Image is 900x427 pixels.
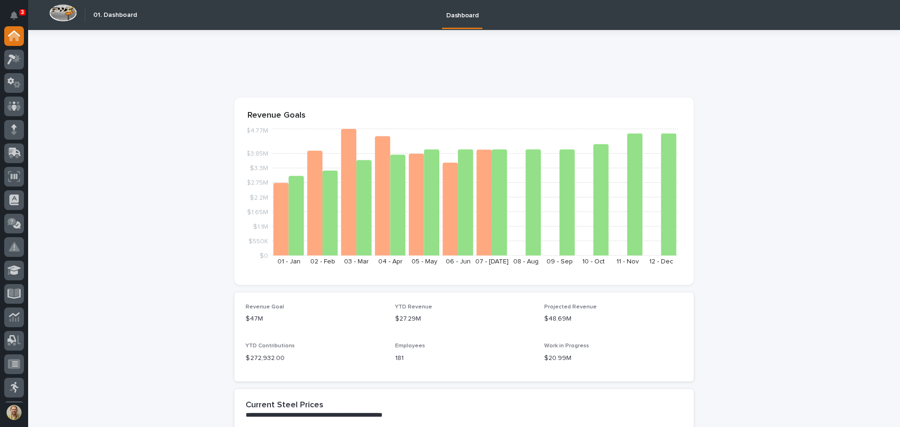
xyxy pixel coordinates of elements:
tspan: $3.85M [246,150,268,157]
p: $ 272,932.00 [246,353,384,363]
tspan: $3.3M [250,165,268,172]
text: 12 - Dec [649,258,673,265]
span: YTD Revenue [395,304,432,310]
p: 3 [21,9,24,15]
text: 03 - Mar [344,258,369,265]
tspan: $2.2M [250,194,268,201]
tspan: $2.75M [247,180,268,186]
text: 09 - Sep [547,258,573,265]
tspan: $4.77M [246,127,268,134]
h2: 01. Dashboard [93,11,137,19]
span: Projected Revenue [544,304,597,310]
p: $27.29M [395,314,533,324]
img: Workspace Logo [49,4,77,22]
text: 10 - Oct [582,258,605,265]
button: users-avatar [4,403,24,422]
div: Notifications3 [12,11,24,26]
tspan: $550K [248,238,268,244]
p: Revenue Goals [247,111,681,121]
text: 04 - Apr [378,258,403,265]
text: 05 - May [412,258,437,265]
text: 07 - [DATE] [475,258,509,265]
span: YTD Contributions [246,343,295,349]
text: 02 - Feb [310,258,335,265]
text: 01 - Jan [277,258,300,265]
text: 08 - Aug [513,258,539,265]
span: Work in Progress [544,343,589,349]
text: 06 - Jun [446,258,471,265]
p: $47M [246,314,384,324]
span: Employees [395,343,425,349]
tspan: $1.1M [253,223,268,230]
tspan: $0 [260,253,268,259]
p: 181 [395,353,533,363]
button: Notifications [4,6,24,25]
p: $20.99M [544,353,682,363]
h2: Current Steel Prices [246,400,323,411]
tspan: $1.65M [247,209,268,215]
text: 11 - Nov [616,258,639,265]
span: Revenue Goal [246,304,284,310]
p: $48.69M [544,314,682,324]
